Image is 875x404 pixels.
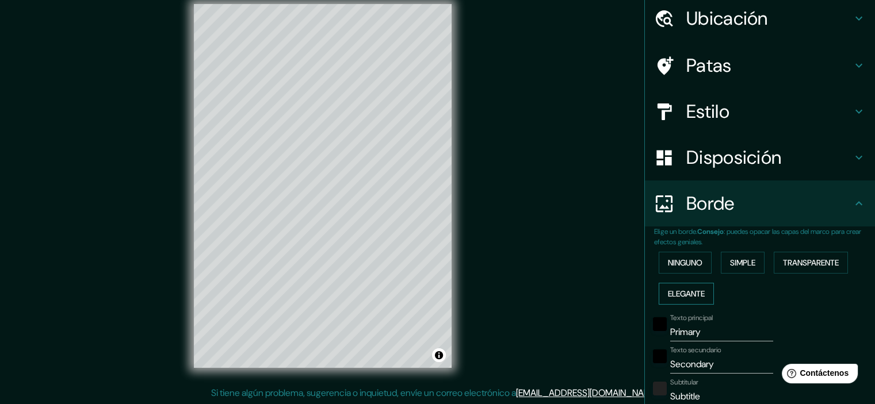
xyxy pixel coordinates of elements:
div: Estilo [645,89,875,134]
font: Ubicación [686,6,768,30]
a: [EMAIL_ADDRESS][DOMAIN_NAME] [516,387,658,399]
font: Si tiene algún problema, sugerencia o inquietud, envíe un correo electrónico a [211,387,516,399]
button: Ninguno [659,252,712,274]
font: Elige un borde. [654,227,697,236]
font: Subtitular [670,378,698,387]
font: Elegante [668,288,705,299]
button: negro [653,317,667,331]
div: Disposición [645,134,875,180]
div: Borde [645,180,875,226]
button: Elegante [659,283,714,305]
font: Texto principal [670,313,713,322]
font: Patas [686,53,732,78]
font: Simple [730,257,755,268]
font: Disposición [686,145,781,170]
font: Borde [686,191,735,216]
font: Estilo [686,99,729,124]
font: Consejo [697,227,724,236]
font: Texto secundario [670,345,721,355]
iframe: Lanzador de widgets de ayuda [773,359,862,391]
button: Transparente [774,252,848,274]
font: : puedes opacar las capas del marco para crear efectos geniales. [654,227,861,247]
font: Transparente [783,257,839,268]
div: Patas [645,43,875,89]
button: Activar o desactivar atribución [432,348,446,362]
font: Ninguno [668,257,702,268]
button: color-222222 [653,382,667,395]
button: negro [653,349,667,363]
button: Simple [721,252,765,274]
